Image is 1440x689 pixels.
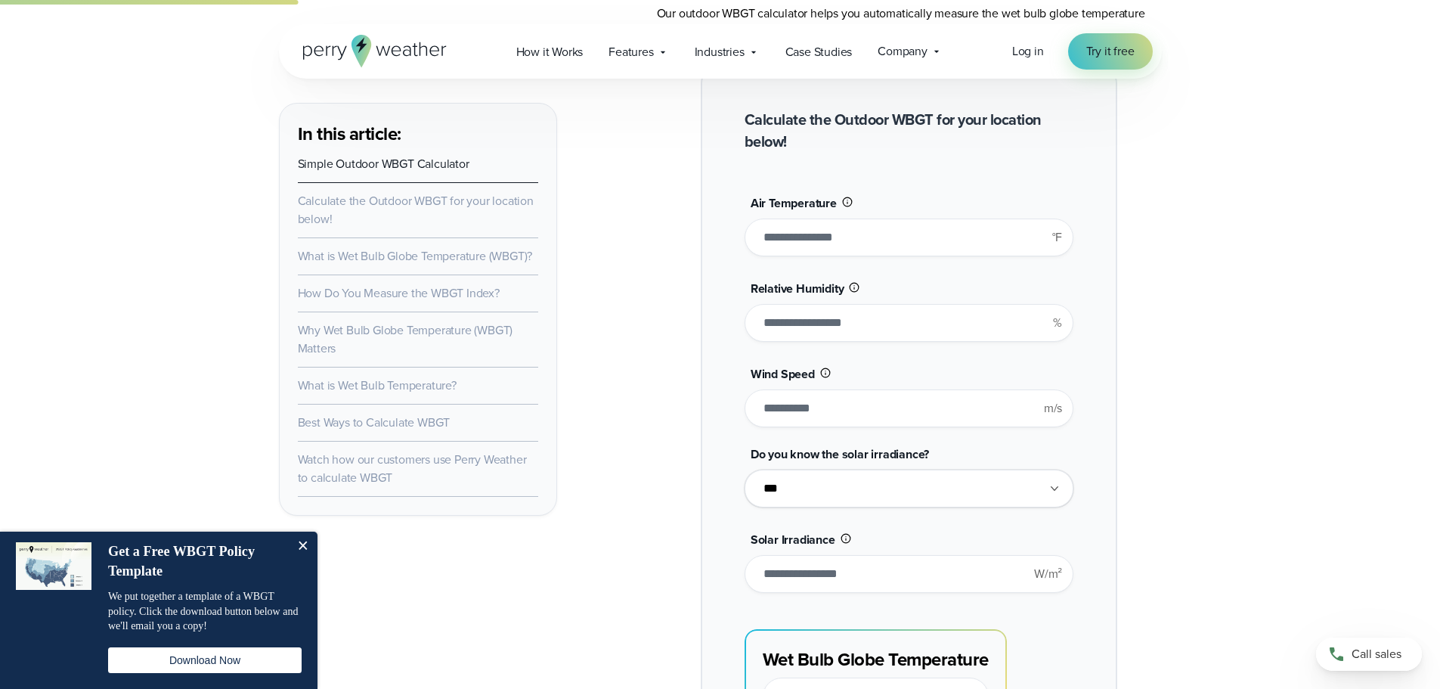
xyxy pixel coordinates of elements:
span: Solar Irradiance [751,531,835,548]
h3: In this article: [298,122,538,146]
span: Wind Speed [751,365,815,383]
a: Why Wet Bulb Globe Temperature (WBGT) Matters [298,321,513,357]
span: Try it free [1086,42,1135,61]
a: What is Wet Bulb Globe Temperature (WBGT)? [298,247,533,265]
h2: Calculate the Outdoor WBGT for your location below! [745,109,1073,153]
a: Simple Outdoor WBGT Calculator [298,155,469,172]
h4: Get a Free WBGT Policy Template [108,542,286,581]
a: Log in [1012,42,1044,61]
span: Call sales [1352,645,1401,663]
span: Company [878,42,927,61]
a: Try it free [1068,33,1153,70]
button: Close [287,532,317,562]
a: Best Ways to Calculate WBGT [298,414,451,431]
a: What is Wet Bulb Temperature? [298,377,457,394]
span: Do you know the solar irradiance? [751,445,929,463]
span: Air Temperature [751,194,837,212]
a: Case Studies [773,36,866,67]
button: Download Now [108,647,302,673]
a: Calculate the Outdoor WBGT for your location below! [298,192,534,228]
a: Watch how our customers use Perry Weather to calculate WBGT [298,451,527,486]
span: How it Works [516,43,584,61]
a: How it Works [503,36,596,67]
span: Industries [695,43,745,61]
img: dialog featured image [16,542,91,590]
p: We put together a template of a WBGT policy. Click the download button below and we'll email you ... [108,589,302,634]
span: Features [609,43,653,61]
a: How Do You Measure the WBGT Index? [298,284,500,302]
a: Call sales [1316,638,1422,671]
span: Relative Humidity [751,280,844,297]
p: Our outdoor WBGT calculator helps you automatically measure the wet bulb globe temperature quickl... [657,5,1162,41]
span: Case Studies [785,43,853,61]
